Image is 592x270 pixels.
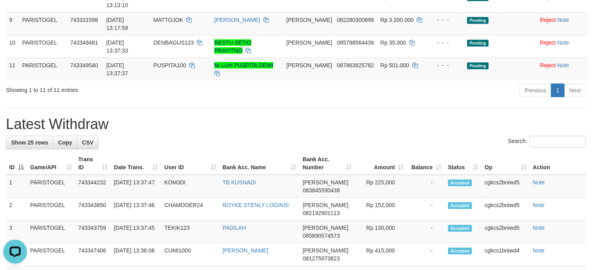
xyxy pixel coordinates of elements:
[467,17,489,24] span: Pending
[27,221,75,243] td: PARISTOGEL
[303,187,340,194] span: Copy 083845590438 to clipboard
[540,39,556,46] a: Reject
[380,39,406,46] span: Rp 35.000
[481,221,530,243] td: cgkcs2bniwd5
[27,198,75,221] td: PARISTOGEL
[407,243,445,266] td: -
[75,175,111,198] td: 743344232
[407,175,445,198] td: -
[448,180,472,186] span: Accepted
[223,202,289,208] a: ROYKE STENLY LOGINSI
[214,17,260,23] a: [PERSON_NAME]
[537,35,588,58] td: ·
[161,198,219,221] td: CHAMDOER24
[6,136,53,149] a: Show 25 rows
[3,3,27,27] button: Open LiveChat chat widget
[27,175,75,198] td: PARISTOGEL
[75,243,111,266] td: 743347406
[303,210,340,216] span: Copy 082192901113 to clipboard
[223,225,246,231] a: PADILAH
[429,16,461,24] div: - - -
[445,152,481,175] th: Status: activate to sort column ascending
[111,221,161,243] td: [DATE] 13:37:45
[153,62,186,68] span: PUSPITA100
[58,139,72,146] span: Copy
[520,84,551,97] a: Previous
[223,179,256,186] a: TB KUSNADI
[429,61,461,69] div: - - -
[6,152,27,175] th: ID: activate to sort column descending
[355,175,407,198] td: Rp 225,000
[557,39,569,46] a: Note
[223,247,268,254] a: [PERSON_NAME]
[533,202,545,208] a: Note
[219,152,300,175] th: Bank Acc. Name: activate to sort column ascending
[530,136,586,148] input: Search:
[407,152,445,175] th: Balance: activate to sort column ascending
[6,58,19,80] td: 11
[407,221,445,243] td: -
[107,62,128,76] span: [DATE] 13:37:37
[11,139,48,146] span: Show 25 rows
[380,17,414,23] span: Rp 3.200.000
[303,202,348,208] span: [PERSON_NAME]
[153,17,183,23] span: MATTOJOK
[111,198,161,221] td: [DATE] 13:37:46
[557,17,569,23] a: Note
[355,198,407,221] td: Rp 152,000
[70,17,98,23] span: 743331598
[6,175,27,198] td: 1
[75,198,111,221] td: 743343850
[303,247,348,254] span: [PERSON_NAME]
[6,116,586,132] h1: Latest Withdraw
[6,12,19,35] td: 9
[27,152,75,175] th: Game/API: activate to sort column ascending
[537,12,588,35] td: ·
[380,62,409,68] span: Rp 501.000
[53,136,77,149] a: Copy
[70,39,98,46] span: 743349481
[303,179,348,186] span: [PERSON_NAME]
[557,62,569,68] a: Note
[161,152,219,175] th: User ID: activate to sort column ascending
[564,84,586,97] a: Next
[27,243,75,266] td: PARISTOGEL
[355,243,407,266] td: Rp 415,000
[6,221,27,243] td: 3
[161,243,219,266] td: CUMI1000
[287,62,332,68] span: [PERSON_NAME]
[107,17,128,31] span: [DATE] 13:17:59
[540,62,556,68] a: Reject
[111,152,161,175] th: Date Trans.: activate to sort column ascending
[19,58,67,80] td: PARISTOGEL
[82,139,93,146] span: CSV
[448,202,472,209] span: Accepted
[533,247,545,254] a: Note
[161,221,219,243] td: TEKIK123
[540,17,556,23] a: Reject
[75,152,111,175] th: Trans ID: activate to sort column ascending
[533,179,545,186] a: Note
[19,35,67,58] td: PARISTOGEL
[481,175,530,198] td: cgkcs2bniwd5
[214,39,251,54] a: RESTU SETIO PRAYITNO
[287,39,332,46] span: [PERSON_NAME]
[6,83,241,94] div: Showing 1 to 11 of 11 entries
[107,39,128,54] span: [DATE] 13:37:33
[75,221,111,243] td: 743343759
[537,58,588,80] td: ·
[337,17,374,23] span: Copy 082280300898 to clipboard
[77,136,99,149] a: CSV
[481,152,530,175] th: Op: activate to sort column ascending
[70,62,98,68] span: 743349540
[161,175,219,198] td: KOM3DI
[429,39,461,47] div: - - -
[530,152,586,175] th: Action
[508,136,586,148] label: Search:
[299,152,355,175] th: Bank Acc. Number: activate to sort column ascending
[111,243,161,266] td: [DATE] 13:36:06
[6,35,19,58] td: 10
[303,225,348,231] span: [PERSON_NAME]
[19,12,67,35] td: PARISTOGEL
[467,63,489,69] span: Pending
